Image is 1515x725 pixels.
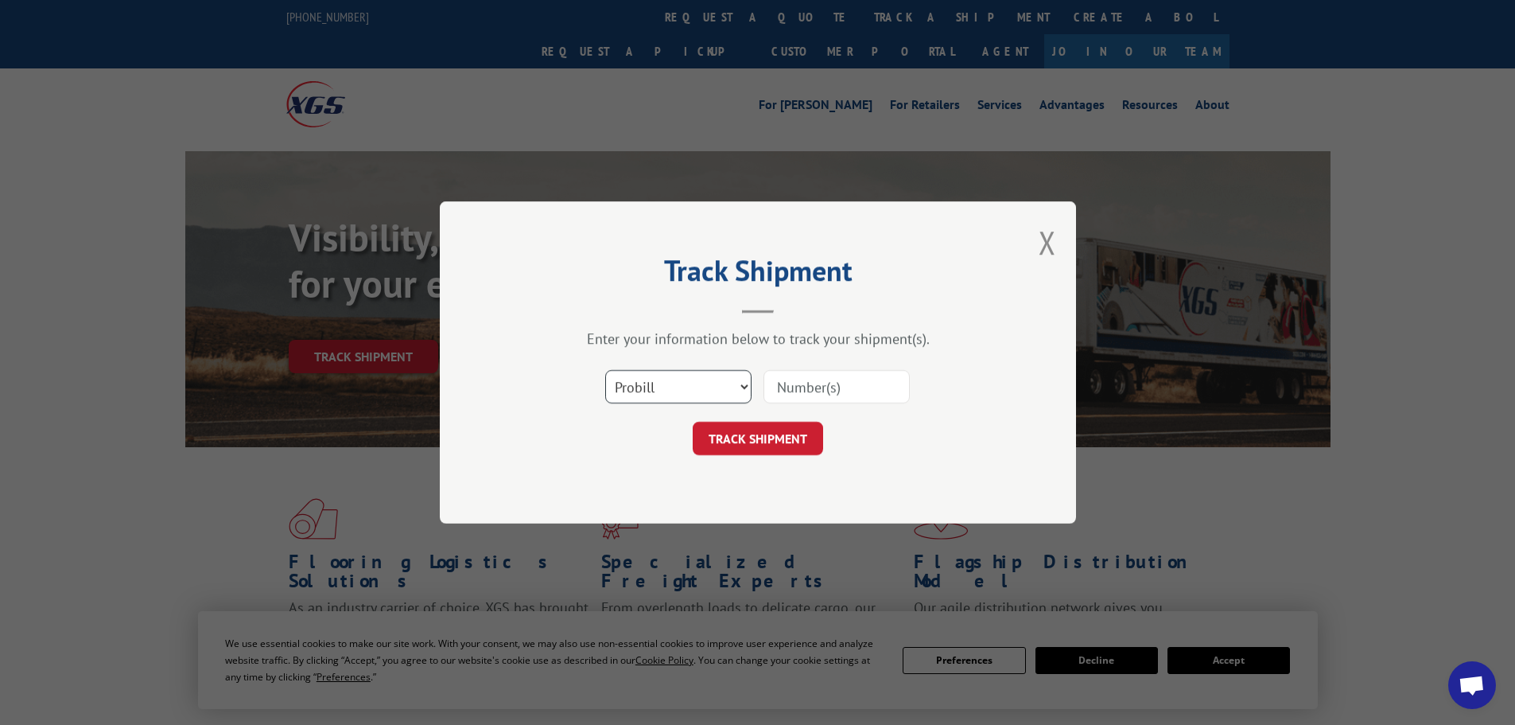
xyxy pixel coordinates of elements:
[1039,221,1056,263] button: Close modal
[763,370,910,403] input: Number(s)
[519,329,996,348] div: Enter your information below to track your shipment(s).
[519,259,996,290] h2: Track Shipment
[1448,661,1496,709] div: Open chat
[693,422,823,455] button: TRACK SHIPMENT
